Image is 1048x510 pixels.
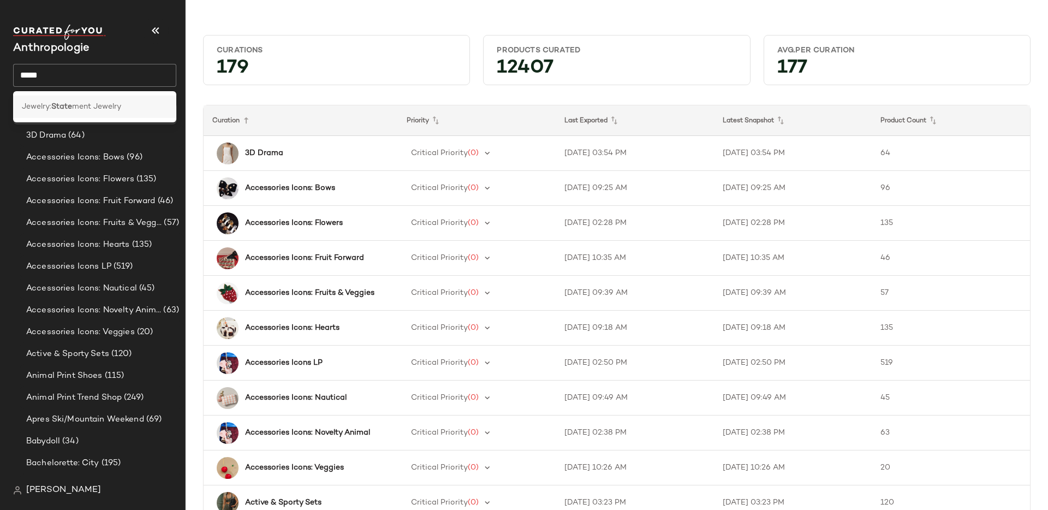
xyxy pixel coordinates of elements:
[245,462,344,473] b: Accessories Icons: Veggies
[556,276,714,311] td: [DATE] 09:39 AM
[556,171,714,206] td: [DATE] 09:25 AM
[217,247,239,269] img: 103040366_012_b14
[714,346,872,381] td: [DATE] 02:50 PM
[245,322,340,334] b: Accessories Icons: Hearts
[245,392,347,404] b: Accessories Icons: Nautical
[130,239,152,251] span: (135)
[109,348,132,360] span: (120)
[468,254,479,262] span: (0)
[245,427,370,438] b: Accessories Icons: Novelty Animal
[769,60,1026,80] div: 177
[217,457,239,479] img: 91036277_075_b
[411,149,468,157] span: Critical Priority
[411,324,468,332] span: Critical Priority
[217,212,239,234] img: 102913290_007_b14
[124,151,142,164] span: (96)
[714,381,872,416] td: [DATE] 09:49 AM
[22,101,51,112] span: Jewelry:
[245,147,283,159] b: 3D Drama
[26,217,162,229] span: Accessories Icons: Fruits & Veggies
[714,171,872,206] td: [DATE] 09:25 AM
[556,241,714,276] td: [DATE] 10:35 AM
[468,289,479,297] span: (0)
[411,464,468,472] span: Critical Priority
[13,43,90,54] span: Current Company Name
[144,413,162,426] span: (69)
[468,359,479,367] span: (0)
[72,101,121,112] span: ment Jewelry
[872,276,1030,311] td: 57
[411,289,468,297] span: Critical Priority
[245,497,321,508] b: Active & Sporty Sets
[872,136,1030,171] td: 64
[217,282,239,304] img: 104969670_262_b
[111,260,133,273] span: (519)
[161,304,179,317] span: (63)
[872,346,1030,381] td: 519
[245,287,374,299] b: Accessories Icons: Fruits & Veggies
[872,105,1030,136] th: Product Count
[162,217,179,229] span: (57)
[556,346,714,381] td: [DATE] 02:50 PM
[714,136,872,171] td: [DATE] 03:54 PM
[122,392,144,404] span: (249)
[26,239,130,251] span: Accessories Icons: Hearts
[134,173,157,186] span: (135)
[13,486,22,495] img: svg%3e
[217,143,239,164] img: 100777614_010_b
[217,317,239,339] img: 104449954_015_b
[26,479,113,491] span: Bachelorette: Coastal
[26,370,103,382] span: Animal Print Shoes
[411,499,468,507] span: Critical Priority
[156,195,174,207] span: (46)
[411,429,468,437] span: Critical Priority
[556,381,714,416] td: [DATE] 09:49 AM
[556,136,714,171] td: [DATE] 03:54 PM
[217,45,456,56] div: Curations
[468,429,479,437] span: (0)
[217,422,239,444] img: 104835582_066_b
[103,370,124,382] span: (115)
[556,105,714,136] th: Last Exported
[872,381,1030,416] td: 45
[411,184,468,192] span: Critical Priority
[872,450,1030,485] td: 20
[872,206,1030,241] td: 135
[468,324,479,332] span: (0)
[714,416,872,450] td: [DATE] 02:38 PM
[113,479,135,491] span: (237)
[714,105,872,136] th: Latest Snapshot
[26,260,111,273] span: Accessories Icons LP
[411,359,468,367] span: Critical Priority
[468,219,479,227] span: (0)
[556,450,714,485] td: [DATE] 10:26 AM
[872,241,1030,276] td: 46
[468,499,479,507] span: (0)
[872,416,1030,450] td: 63
[26,326,135,339] span: Accessories Icons: Veggies
[66,129,85,142] span: (64)
[245,357,323,369] b: Accessories Icons LP
[714,241,872,276] td: [DATE] 10:35 AM
[556,206,714,241] td: [DATE] 02:28 PM
[26,151,124,164] span: Accessories Icons: Bows
[556,416,714,450] td: [DATE] 02:38 PM
[26,129,66,142] span: 3D Drama
[137,282,155,295] span: (45)
[714,450,872,485] td: [DATE] 10:26 AM
[497,45,736,56] div: Products Curated
[468,184,479,192] span: (0)
[26,348,109,360] span: Active & Sporty Sets
[217,387,239,409] img: 102079928_068_b
[411,254,468,262] span: Critical Priority
[398,105,556,136] th: Priority
[26,173,134,186] span: Accessories Icons: Flowers
[872,171,1030,206] td: 96
[26,392,122,404] span: Animal Print Trend Shop
[26,304,161,317] span: Accessories Icons: Novelty Animal
[872,311,1030,346] td: 135
[26,435,60,448] span: Babydoll
[777,45,1017,56] div: Avg.per Curation
[217,352,239,374] img: 104835582_066_b
[468,149,479,157] span: (0)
